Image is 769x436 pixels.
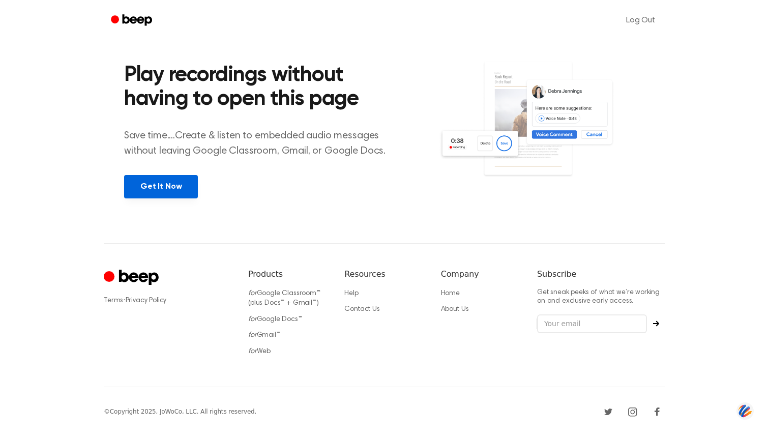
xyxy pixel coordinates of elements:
div: © Copyright 2025, JoWoCo, LLC. All rights reserved. [104,407,256,416]
a: forGoogle Classroom™ (plus Docs™ + Gmail™) [248,290,320,307]
a: Privacy Policy [126,297,167,304]
i: for [248,332,257,339]
a: Beep [104,11,161,31]
p: Save time....Create & listen to embedded audio messages without leaving Google Classroom, Gmail, ... [124,128,398,159]
div: · [104,296,232,306]
a: Facebook [649,403,665,420]
a: Help [344,290,358,297]
a: About Us [441,306,469,313]
button: Subscribe [647,321,665,327]
p: Get sneak peeks of what we’re working on and exclusive early access. [537,288,665,306]
input: Your email [537,314,647,334]
i: for [248,348,257,355]
h6: Resources [344,268,424,280]
a: forGmail™ [248,332,280,339]
a: forWeb [248,348,271,355]
h6: Products [248,268,328,280]
h6: Subscribe [537,268,665,280]
i: for [248,290,257,297]
a: Twitter [600,403,616,420]
a: Contact Us [344,306,379,313]
img: svg+xml;base64,PHN2ZyB3aWR0aD0iNDQiIGhlaWdodD0iNDQiIHZpZXdCb3g9IjAgMCA0NCA0NCIgZmlsbD0ibm9uZSIgeG... [736,402,754,421]
a: Instagram [625,403,641,420]
a: Cruip [104,268,161,288]
img: Voice Comments on Docs and Recording Widget [439,61,645,197]
a: Get It Now [124,175,198,198]
i: for [248,316,257,323]
a: forGoogle Docs™ [248,316,302,323]
a: Terms [104,297,123,304]
a: Log Out [616,8,665,33]
h6: Company [441,268,521,280]
h2: Play recordings without having to open this page [124,64,398,112]
a: Home [441,290,460,297]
